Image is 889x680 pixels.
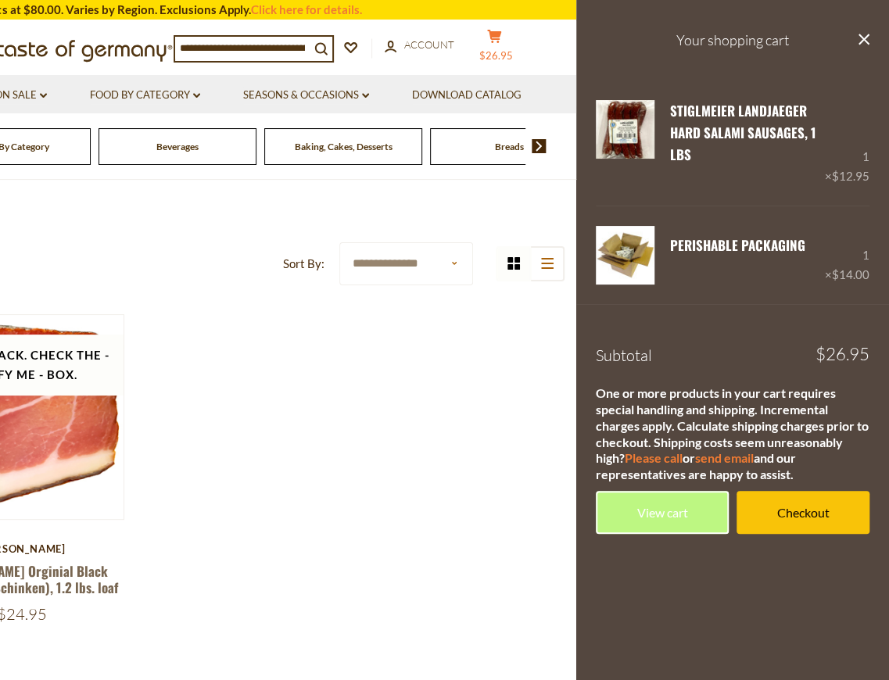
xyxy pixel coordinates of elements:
[479,49,513,62] span: $26.95
[596,100,654,159] img: Stiglmeier Landjaeger Hard Salami Sausages, 1 lbs
[596,385,869,483] div: One or more products in your cart requires special handling and shipping. Incremental charges app...
[156,141,199,152] a: Beverages
[825,226,869,285] div: 1 ×
[532,139,547,153] img: next arrow
[495,141,524,152] a: Breads
[243,87,369,104] a: Seasons & Occasions
[737,491,869,534] a: Checkout
[90,87,200,104] a: Food By Category
[695,450,754,465] a: send email
[471,29,518,68] button: $26.95
[295,141,393,152] a: Baking, Cakes, Desserts
[816,345,869,363] span: $26.95
[596,345,652,365] span: Subtotal
[670,101,816,165] a: Stiglmeier Landjaeger Hard Salami Sausages, 1 lbs
[404,38,454,51] span: Account
[385,37,454,54] a: Account
[412,87,522,104] a: Download Catalog
[832,267,869,281] span: $14.00
[596,226,654,285] img: PERISHABLE Packaging
[596,491,729,534] a: View cart
[251,2,362,16] a: Click here for details.
[625,450,683,465] a: Please call
[283,254,324,274] label: Sort By:
[825,100,869,187] div: 1 ×
[670,235,805,255] a: PERISHABLE Packaging
[832,169,869,183] span: $12.95
[596,100,654,187] a: Stiglmeier Landjaeger Hard Salami Sausages, 1 lbs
